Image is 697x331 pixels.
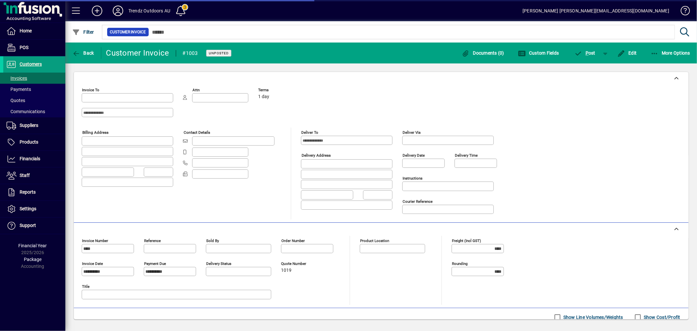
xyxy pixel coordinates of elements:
span: Quote number [281,262,320,266]
a: Knowledge Base [676,1,689,23]
a: POS [3,40,65,56]
mat-label: Reference [144,238,161,243]
span: Invoices [7,76,27,81]
a: Settings [3,201,65,217]
a: Suppliers [3,117,65,134]
a: Staff [3,167,65,184]
a: Home [3,23,65,39]
span: Back [72,50,94,56]
span: Financials [20,156,40,161]
span: P [586,50,589,56]
span: Settings [20,206,36,211]
mat-label: Title [82,284,90,289]
mat-label: Instructions [403,176,423,181]
span: 1019 [281,268,291,273]
a: Financials [3,151,65,167]
mat-label: Delivery time [455,153,478,158]
span: Custom Fields [518,50,559,56]
mat-label: Delivery status [206,261,231,266]
span: Payments [7,87,31,92]
span: Terms [258,88,297,92]
div: #1003 [183,48,198,59]
div: Trendz Outdoors AU [128,6,170,16]
a: Products [3,134,65,150]
label: Show Cost/Profit [642,314,680,321]
mat-label: Invoice number [82,238,108,243]
mat-label: Attn [192,88,200,92]
span: ost [574,50,596,56]
button: More Options [649,47,692,59]
button: Back [71,47,96,59]
mat-label: Payment due [144,261,166,266]
mat-label: Delivery date [403,153,425,158]
mat-label: Invoice date [82,261,103,266]
app-page-header-button: Back [65,47,101,59]
label: Show Line Volumes/Weights [562,314,623,321]
a: Communications [3,106,65,117]
a: Reports [3,184,65,200]
span: Edit [617,50,637,56]
span: Products [20,139,38,145]
mat-label: Deliver via [403,130,421,135]
a: Support [3,218,65,234]
mat-label: Product location [360,238,389,243]
span: Quotes [7,98,25,103]
mat-label: Order number [281,238,305,243]
button: Profile [108,5,128,17]
button: Custom Fields [516,47,561,59]
mat-label: Deliver To [301,130,318,135]
mat-label: Freight (incl GST) [452,238,481,243]
button: Edit [616,47,639,59]
a: Payments [3,84,65,95]
span: Support [20,223,36,228]
a: Invoices [3,73,65,84]
div: Customer Invoice [106,48,169,58]
button: Filter [71,26,96,38]
span: Filter [72,29,94,35]
span: Package [24,257,41,262]
span: POS [20,45,28,50]
span: Reports [20,189,36,195]
button: Documents (0) [460,47,506,59]
span: Staff [20,173,30,178]
mat-label: Sold by [206,238,219,243]
span: Suppliers [20,123,38,128]
span: Home [20,28,32,33]
span: Documents (0) [462,50,504,56]
mat-label: Rounding [452,261,468,266]
mat-label: Invoice To [82,88,99,92]
mat-label: Courier Reference [403,199,433,204]
button: Post [571,47,599,59]
span: Communications [7,109,45,114]
span: 1 day [258,94,269,99]
a: Quotes [3,95,65,106]
div: [PERSON_NAME] [PERSON_NAME][EMAIL_ADDRESS][DOMAIN_NAME] [523,6,669,16]
span: Customer Invoice [110,29,146,35]
span: More Options [651,50,690,56]
span: Financial Year [19,243,47,248]
span: Unposted [209,51,229,55]
button: Add [87,5,108,17]
span: Customers [20,61,42,67]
